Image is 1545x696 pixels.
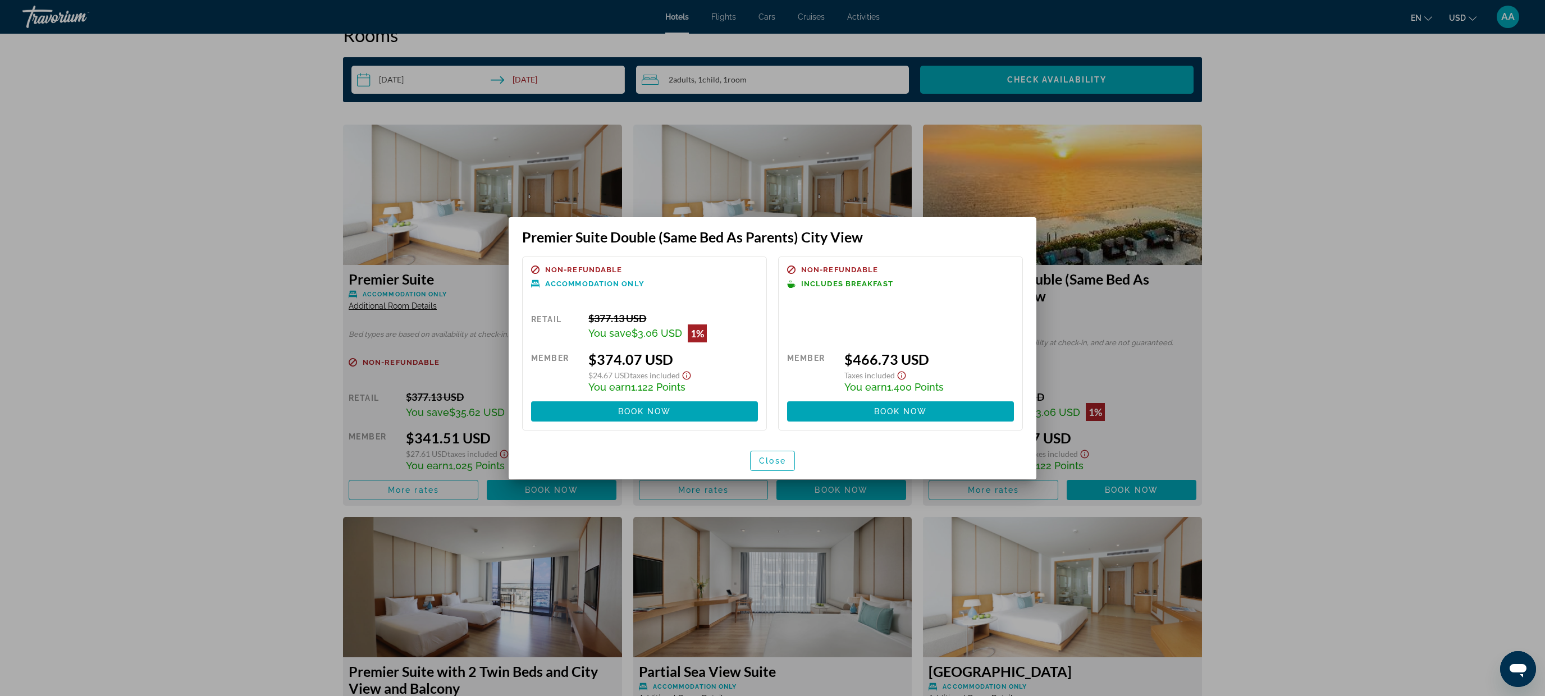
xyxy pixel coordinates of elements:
button: Close [750,451,795,471]
button: Book now [787,401,1014,422]
span: $24.67 USD [588,370,630,380]
span: Close [759,456,786,465]
span: 1,122 Points [631,381,685,393]
div: Retail [531,312,580,342]
div: $377.13 USD [588,312,758,324]
div: $374.07 USD [588,351,758,368]
button: Show Taxes and Fees disclaimer [680,368,693,381]
span: Book now [618,407,671,416]
span: Accommodation Only [545,280,644,287]
h3: Premier Suite Double (Same Bed As Parents) City View [522,228,1023,245]
span: Book now [874,407,927,416]
span: Non-refundable [545,266,622,273]
span: 1,400 Points [887,381,944,393]
div: $466.73 USD [844,351,1014,368]
span: Includes Breakfast [801,280,893,287]
span: Non-refundable [801,266,878,273]
span: $3.06 USD [632,327,682,339]
span: Taxes included [844,370,895,380]
span: You earn [844,381,887,393]
span: You save [588,327,632,339]
button: Book now [531,401,758,422]
div: 1% [688,324,707,342]
iframe: Кнопка запуска окна обмена сообщениями [1500,651,1536,687]
div: Member [787,351,836,393]
button: Show Taxes and Fees disclaimer [895,368,908,381]
div: Member [531,351,580,393]
span: Taxes included [630,370,680,380]
span: You earn [588,381,631,393]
